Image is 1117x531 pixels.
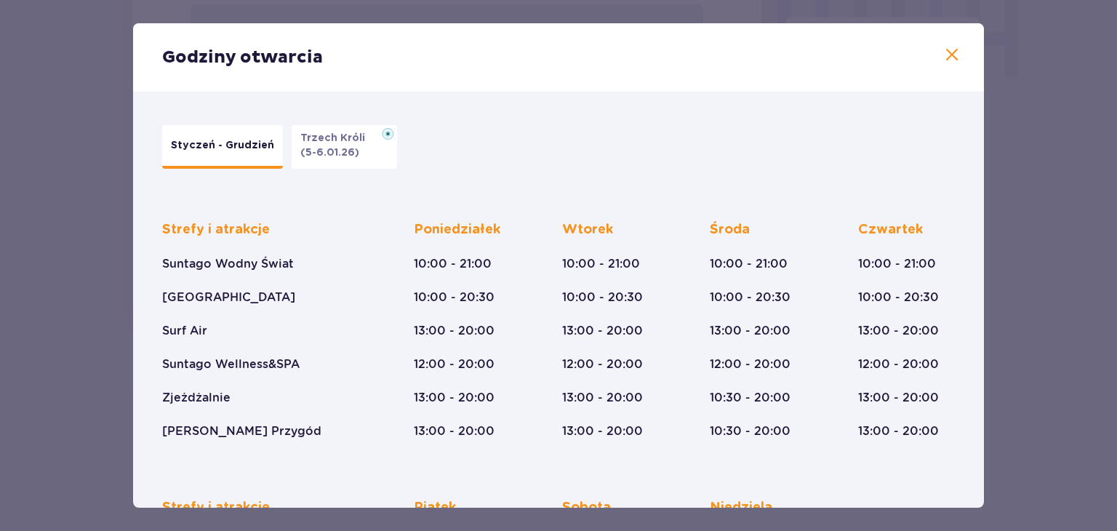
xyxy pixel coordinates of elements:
p: 10:00 - 21:00 [562,256,640,272]
p: 12:00 - 20:00 [562,356,643,372]
p: 13:00 - 20:00 [414,323,495,339]
p: 12:00 - 20:00 [710,356,790,372]
p: Poniedziałek [414,221,500,239]
p: 13:00 - 20:00 [562,390,643,406]
p: 10:00 - 20:30 [414,290,495,306]
p: 13:00 - 20:00 [858,390,939,406]
p: Suntago Wodny Świat [162,256,294,272]
p: Suntago Wellness&SPA [162,356,300,372]
p: 10:00 - 21:00 [414,256,492,272]
p: 10:00 - 20:30 [562,290,643,306]
p: 10:00 - 20:30 [858,290,939,306]
p: 13:00 - 20:00 [414,423,495,439]
p: (5-6.01.26) [300,145,359,160]
p: [GEOGRAPHIC_DATA] [162,290,295,306]
p: Zjeżdżalnie [162,390,231,406]
p: 13:00 - 20:00 [562,323,643,339]
p: 10:00 - 21:00 [858,256,936,272]
p: Niedziela [710,499,772,516]
p: Trzech Króli [300,131,374,145]
p: 13:00 - 20:00 [414,390,495,406]
p: 13:00 - 20:00 [710,323,790,339]
p: 13:00 - 20:00 [858,323,939,339]
p: Godziny otwarcia [162,47,323,68]
p: 13:00 - 20:00 [562,423,643,439]
p: Strefy i atrakcje [162,499,270,516]
p: 10:00 - 20:30 [710,290,790,306]
button: Trzech Króli(5-6.01.26) [292,125,397,169]
p: Sobota [562,499,611,516]
p: Styczeń - Grudzień [171,138,274,153]
p: Piątek [414,499,456,516]
p: 10:30 - 20:00 [710,390,790,406]
p: 10:30 - 20:00 [710,423,790,439]
p: 13:00 - 20:00 [858,423,939,439]
p: 12:00 - 20:00 [414,356,495,372]
p: Wtorek [562,221,613,239]
p: Czwartek [858,221,923,239]
button: Styczeń - Grudzień [162,125,283,169]
p: Strefy i atrakcje [162,221,270,239]
p: Surf Air [162,323,207,339]
p: Środa [710,221,750,239]
p: 12:00 - 20:00 [858,356,939,372]
p: 10:00 - 21:00 [710,256,788,272]
p: [PERSON_NAME] Przygód [162,423,321,439]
